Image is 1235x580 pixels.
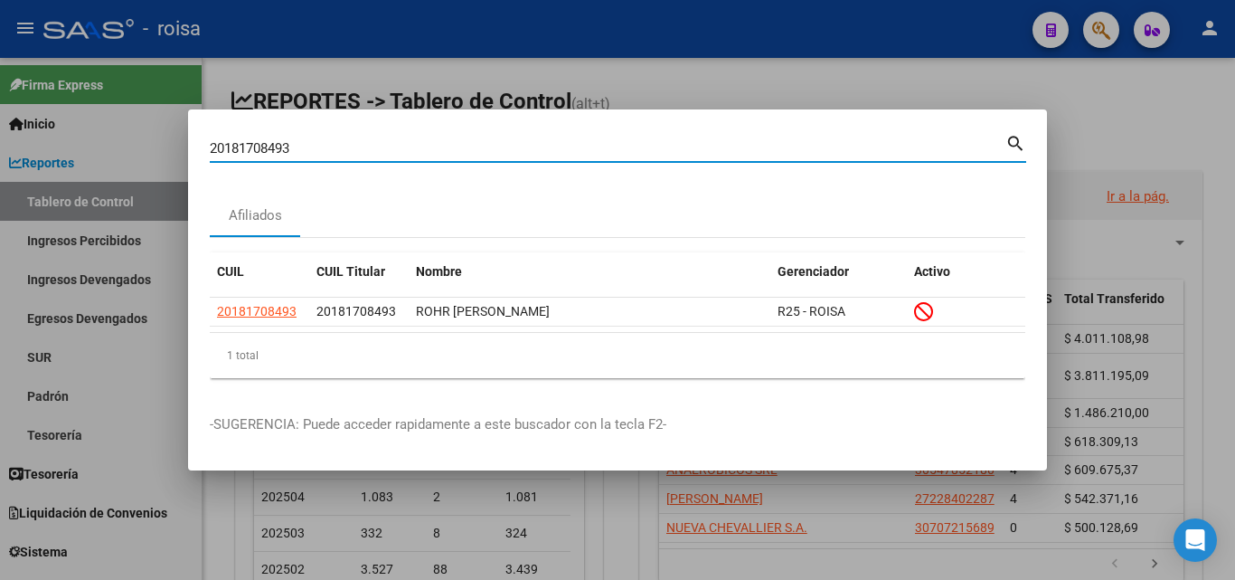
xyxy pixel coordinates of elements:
span: 20181708493 [217,304,297,319]
span: Activo [914,264,950,279]
span: Gerenciador [778,264,849,279]
div: Afiliados [229,205,282,226]
span: Nombre [416,264,462,279]
datatable-header-cell: CUIL Titular [309,252,409,291]
div: 1 total [210,333,1025,378]
datatable-header-cell: Gerenciador [770,252,907,291]
span: R25 - ROISA [778,304,845,319]
span: 20181708493 [316,304,396,319]
span: CUIL Titular [316,264,385,279]
mat-icon: search [1005,131,1026,153]
p: -SUGERENCIA: Puede acceder rapidamente a este buscador con la tecla F2- [210,414,1025,435]
datatable-header-cell: Activo [907,252,1025,291]
span: CUIL [217,264,244,279]
datatable-header-cell: CUIL [210,252,309,291]
div: ROHR [PERSON_NAME] [416,301,763,322]
datatable-header-cell: Nombre [409,252,770,291]
div: Open Intercom Messenger [1174,518,1217,562]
